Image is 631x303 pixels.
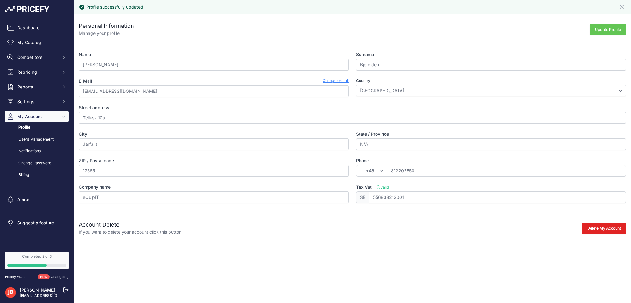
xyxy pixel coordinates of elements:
label: Street address [79,104,626,111]
label: Company name [79,184,349,190]
div: Profile successfully updated [86,4,143,10]
h2: Personal Information [79,22,134,30]
a: Notifications [5,146,69,157]
button: Delete My Account [582,223,626,234]
a: Profile [5,122,69,133]
span: Valid [377,185,389,190]
button: Close [619,2,626,10]
span: New [38,274,50,280]
a: My Catalog [5,37,69,48]
span: Repricing [17,69,58,75]
a: Change Password [5,158,69,169]
a: Changelog [51,275,69,279]
label: Country [356,78,626,84]
button: Competitors [5,52,69,63]
span: Tax Vat [356,184,372,190]
a: Dashboard [5,22,69,33]
label: E-Mail [79,78,92,84]
a: Suggest a feature [5,217,69,228]
p: If you want to delete your account click this button [79,229,181,235]
a: Alerts [5,194,69,205]
a: Completed 2 of 3 [5,252,69,269]
p: Manage your profile [79,30,134,36]
a: Change e-mail [323,78,349,84]
button: Update Profile [590,24,626,35]
span: Settings [17,99,58,105]
span: Reports [17,84,58,90]
a: [EMAIL_ADDRESS][DOMAIN_NAME] [20,293,84,298]
div: Completed 2 of 3 [7,254,66,259]
h2: Account Delete [79,220,181,229]
label: State / Province [356,131,626,137]
span: SE [356,191,369,203]
span: My Account [17,113,58,120]
label: ZIP / Postal code [79,158,349,164]
label: Surname [356,51,626,58]
img: Pricefy Logo [5,6,49,12]
a: [PERSON_NAME] [20,287,55,293]
a: Users Management [5,134,69,145]
label: Phone [356,158,626,164]
label: Name [79,51,349,58]
button: Reports [5,81,69,92]
nav: Sidebar [5,22,69,244]
div: Pricefy v1.7.2 [5,274,26,280]
label: City [79,131,349,137]
button: My Account [5,111,69,122]
span: Competitors [17,54,58,60]
a: Billing [5,170,69,180]
button: Settings [5,96,69,107]
button: Repricing [5,67,69,78]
